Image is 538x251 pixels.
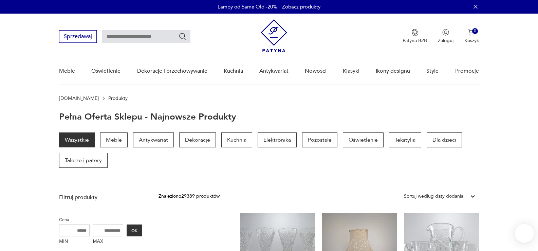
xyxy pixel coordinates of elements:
a: Zobacz produkty [282,3,320,10]
a: Meble [100,132,128,147]
label: MAX [93,236,124,247]
a: Style [426,58,439,84]
p: Lampy od Same Old -20%! [218,3,279,10]
a: Dekoracje i przechowywanie [137,58,207,84]
button: Patyna B2B [403,29,427,44]
button: OK [127,225,142,236]
a: Talerze i patery [59,153,108,168]
button: Sprzedawaj [59,30,97,43]
a: Nowości [305,58,327,84]
div: Znaleziono 29389 produktów [159,193,220,200]
a: [DOMAIN_NAME] [59,96,99,101]
a: Antykwariat [133,132,174,147]
button: 0Koszyk [464,29,479,44]
p: Produkty [108,96,128,101]
a: Elektronika [258,132,297,147]
div: Sortuj według daty dodania [404,193,463,200]
label: MIN [59,236,90,247]
a: Pozostałe [302,132,337,147]
a: Tekstylia [389,132,421,147]
a: Kuchnia [221,132,252,147]
a: Dla dzieci [427,132,462,147]
p: Patyna B2B [403,37,427,44]
p: Zaloguj [438,37,453,44]
a: Sprzedawaj [59,35,97,39]
img: Patyna - sklep z meblami i dekoracjami vintage [261,19,287,52]
a: Klasyki [343,58,359,84]
a: Dekoracje [179,132,216,147]
a: Ikony designu [376,58,410,84]
a: Kuchnia [224,58,243,84]
button: Zaloguj [438,29,453,44]
a: Meble [59,58,75,84]
button: Szukaj [179,32,187,40]
img: Ikonka użytkownika [442,29,449,36]
a: Wszystkie [59,132,95,147]
h1: Pełna oferta sklepu - najnowsze produkty [59,112,236,122]
a: Ikona medaluPatyna B2B [403,29,427,44]
a: Antykwariat [259,58,289,84]
p: Cena [59,216,142,223]
img: Ikona koszyka [468,29,475,36]
iframe: Smartsupp widget button [515,224,534,243]
div: 0 [472,28,478,34]
img: Ikona medalu [411,29,418,36]
p: Koszyk [464,37,479,44]
a: Promocje [455,58,479,84]
p: Filtruj produkty [59,194,142,201]
a: Oświetlenie [91,58,120,84]
a: Oświetlenie [343,132,384,147]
